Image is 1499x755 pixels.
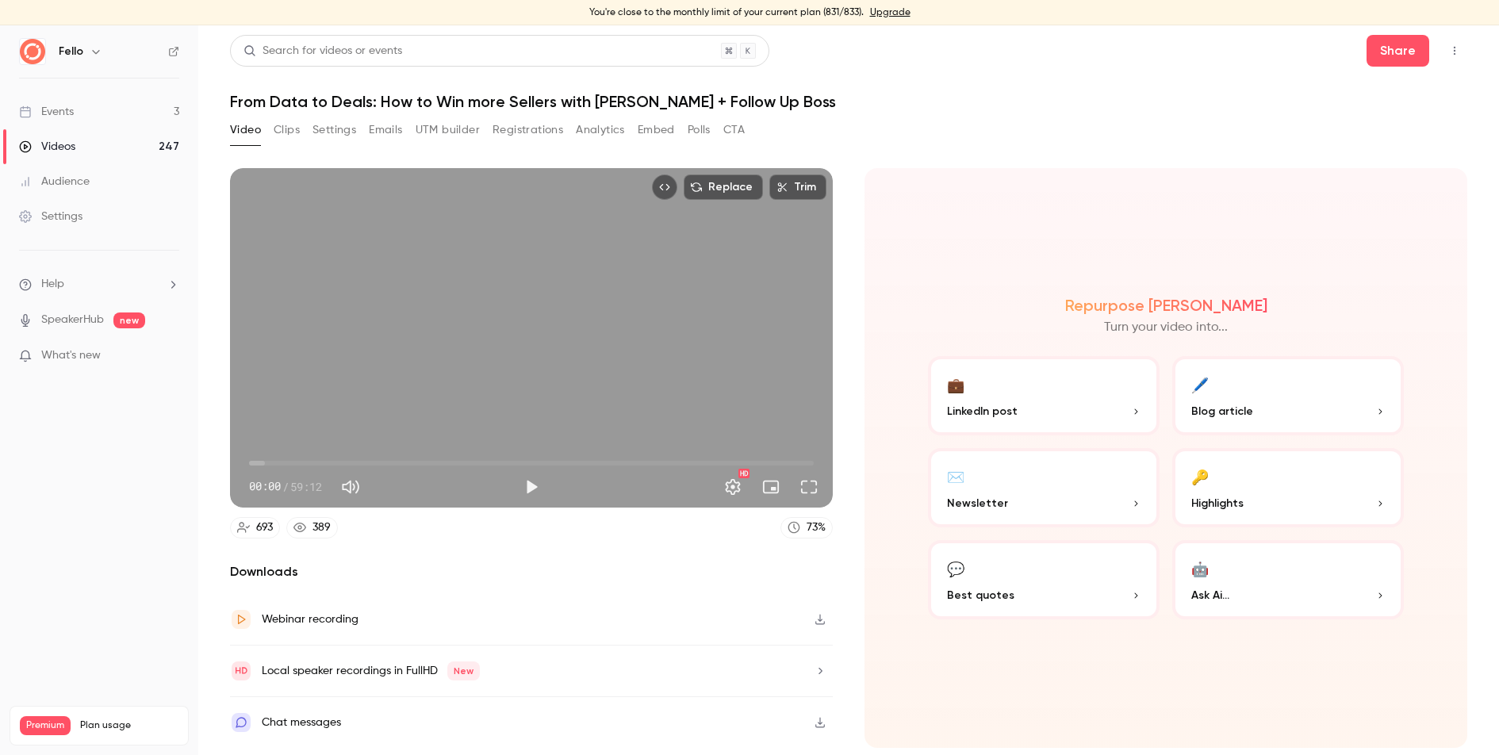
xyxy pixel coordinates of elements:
[717,471,749,503] button: Settings
[1191,403,1253,420] span: Blog article
[19,276,179,293] li: help-dropdown-opener
[1172,540,1404,619] button: 🤖Ask Ai...
[780,517,833,538] a: 73%
[282,478,289,495] span: /
[947,464,964,489] div: ✉️
[928,540,1160,619] button: 💬Best quotes
[243,43,402,59] div: Search for videos or events
[256,519,273,536] div: 693
[230,562,833,581] h2: Downloads
[286,517,338,538] a: 389
[1104,318,1228,337] p: Turn your video into...
[688,117,711,143] button: Polls
[807,519,826,536] div: 73 %
[113,312,145,328] span: new
[793,471,825,503] button: Full screen
[19,209,82,224] div: Settings
[59,44,83,59] h6: Fello
[947,556,964,581] div: 💬
[1191,556,1209,581] div: 🤖
[1191,464,1209,489] div: 🔑
[928,356,1160,435] button: 💼LinkedIn post
[312,519,331,536] div: 389
[684,174,763,200] button: Replace
[738,469,749,478] div: HD
[80,719,178,732] span: Plan usage
[638,117,675,143] button: Embed
[335,471,366,503] button: Mute
[249,478,322,495] div: 00:00
[947,587,1014,604] span: Best quotes
[947,495,1008,512] span: Newsletter
[1172,356,1404,435] button: 🖊️Blog article
[230,117,261,143] button: Video
[947,403,1018,420] span: LinkedIn post
[447,661,480,680] span: New
[262,610,358,629] div: Webinar recording
[249,478,281,495] span: 00:00
[41,312,104,328] a: SpeakerHub
[20,716,71,735] span: Premium
[416,117,480,143] button: UTM builder
[928,448,1160,527] button: ✉️Newsletter
[1065,296,1267,315] h2: Repurpose [PERSON_NAME]
[19,139,75,155] div: Videos
[230,517,280,538] a: 693
[947,372,964,397] div: 💼
[262,661,480,680] div: Local speaker recordings in FullHD
[516,471,547,503] button: Play
[1191,587,1229,604] span: Ask Ai...
[230,92,1467,111] h1: From Data to Deals: How to Win more Sellers with [PERSON_NAME] + Follow Up Boss
[262,713,341,732] div: Chat messages
[20,39,45,64] img: Fello
[769,174,826,200] button: Trim
[870,6,911,19] a: Upgrade
[652,174,677,200] button: Embed video
[1442,38,1467,63] button: Top Bar Actions
[493,117,563,143] button: Registrations
[19,104,74,120] div: Events
[1367,35,1429,67] button: Share
[1172,448,1404,527] button: 🔑Highlights
[312,117,356,143] button: Settings
[755,471,787,503] button: Turn on miniplayer
[723,117,745,143] button: CTA
[19,174,90,190] div: Audience
[290,478,322,495] span: 59:12
[41,276,64,293] span: Help
[1191,372,1209,397] div: 🖊️
[41,347,101,364] span: What's new
[576,117,625,143] button: Analytics
[369,117,402,143] button: Emails
[1191,495,1244,512] span: Highlights
[274,117,300,143] button: Clips
[160,349,179,363] iframe: Noticeable Trigger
